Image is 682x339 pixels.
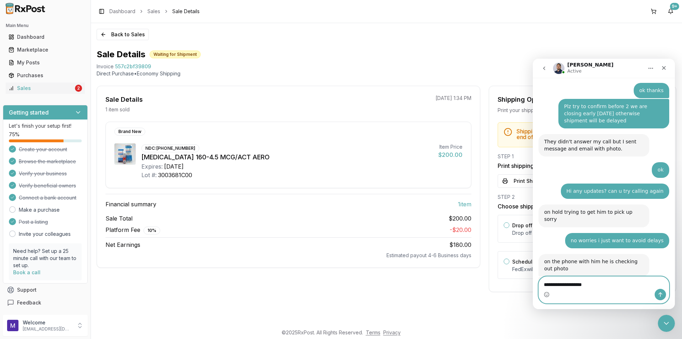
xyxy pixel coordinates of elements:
iframe: Intercom live chat [533,59,675,309]
div: 10 % [144,227,160,234]
h2: Main Menu [6,23,85,28]
button: Dashboard [3,31,88,43]
button: Print Shipping Documents [498,174,667,188]
p: Drop off your package at a nearby FedEx location by [DATE] . [512,229,661,237]
div: STEP 1 [498,153,667,160]
span: $200.00 [449,214,471,223]
img: Symbicort 160-4.5 MCG/ACT AERO [114,143,136,165]
h3: Getting started [9,108,49,117]
p: Need help? Set up a 25 minute call with our team to set up. [13,248,77,269]
div: Marketplace [9,46,82,53]
a: Make a purchase [19,206,60,213]
button: Feedback [3,296,88,309]
div: Item Price [438,143,462,150]
div: 2 [75,85,82,92]
a: Invite your colleagues [19,231,71,238]
span: Platform Fee [105,226,160,234]
a: My Posts [6,56,85,69]
div: Purchases [9,72,82,79]
span: 75 % [9,131,20,138]
div: Sales [9,85,74,92]
h5: Shipping Deadline - Your package must be shipped by end of day [DATE] . [516,128,661,140]
p: FedEx will pickup your package from your location. [512,266,661,273]
span: Browse the marketplace [19,158,76,165]
span: Sale Details [172,8,200,15]
a: Book a call [13,269,40,275]
nav: breadcrumb [109,8,200,15]
span: 557c2bf39809 [115,63,151,70]
button: Marketplace [3,44,88,55]
a: Back to Sales [97,29,149,40]
a: Dashboard [109,8,135,15]
p: Welcome [23,319,72,326]
label: Schedule package pickup [512,259,577,265]
button: Support [3,284,88,296]
a: Sales2 [6,82,85,95]
span: Net Earnings [105,240,140,249]
div: [MEDICAL_DATA] 160-4.5 MCG/ACT AERO [141,152,433,162]
button: Purchases [3,70,88,81]
span: Create your account [19,146,67,153]
span: Connect a bank account [19,194,76,201]
div: [DATE] [164,162,184,171]
button: 9+ [665,6,676,17]
span: Financial summary [105,200,156,208]
a: Sales [147,8,160,15]
span: Post a listing [19,218,48,226]
button: Sales2 [3,83,88,94]
span: - $20.00 [450,226,471,233]
div: Shipping Options [498,95,551,105]
span: Verify your business [19,170,67,177]
a: Marketplace [6,43,85,56]
a: Terms [366,329,380,335]
div: My Posts [9,59,82,66]
p: Let's finish your setup first! [9,122,82,129]
span: Sale Total [105,214,132,223]
div: NDC: [PHONE_NUMBER] [141,144,199,152]
h3: Print shipping label & packing slip [498,161,667,170]
div: Print your shipping label and choose how to send your package [498,107,667,114]
p: 1 item sold [105,106,130,113]
div: Expires: [141,162,163,171]
a: Dashboard [6,31,85,43]
p: Direct Purchase • Economy Shipping [97,70,676,77]
h3: Choose shipping method [498,202,667,211]
div: Lot #: [141,171,157,179]
span: Feedback [17,299,41,306]
img: User avatar [7,320,18,331]
span: $180.00 [449,241,471,248]
div: Invoice [97,63,114,70]
div: STEP 2 [498,194,667,201]
p: [DATE] 1:34 PM [435,95,471,102]
label: Drop off at FedEx Location [512,222,575,228]
iframe: Intercom live chat [658,315,675,332]
a: Purchases [6,69,85,82]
